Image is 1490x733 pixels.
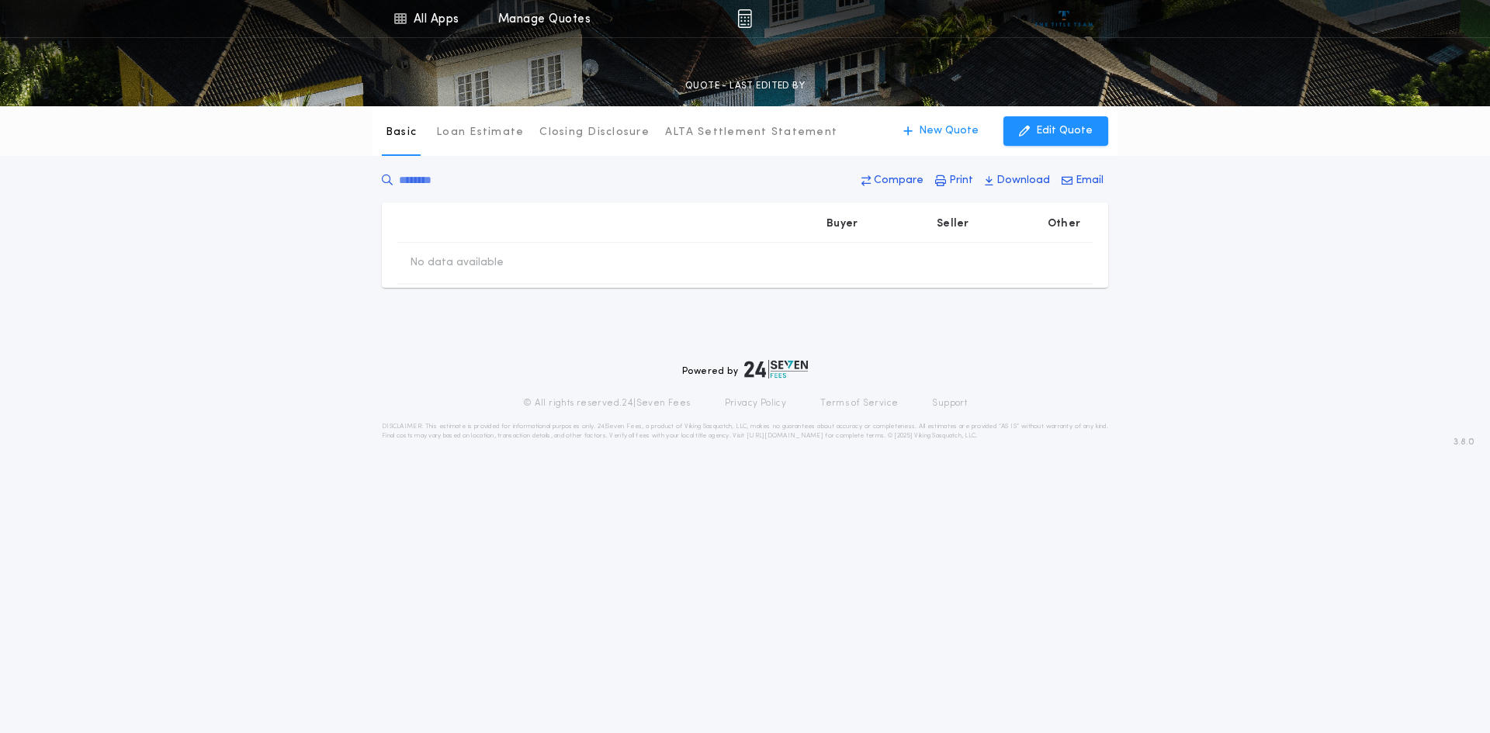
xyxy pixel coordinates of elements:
[937,216,969,232] p: Seller
[1454,435,1474,449] span: 3.8.0
[539,125,650,140] p: Closing Disclosure
[919,123,979,139] p: New Quote
[888,116,994,146] button: New Quote
[1035,11,1093,26] img: vs-icon
[1036,123,1093,139] p: Edit Quote
[820,397,898,410] a: Terms of Service
[874,173,923,188] p: Compare
[386,125,417,140] p: Basic
[436,125,524,140] p: Loan Estimate
[665,125,837,140] p: ALTA Settlement Statement
[737,9,752,28] img: img
[932,397,967,410] a: Support
[747,433,823,439] a: [URL][DOMAIN_NAME]
[397,243,516,283] td: No data available
[857,167,928,195] button: Compare
[685,78,805,94] p: QUOTE - LAST EDITED BY
[725,397,787,410] a: Privacy Policy
[523,397,691,410] p: © All rights reserved. 24|Seven Fees
[1048,216,1080,232] p: Other
[996,173,1050,188] p: Download
[930,167,978,195] button: Print
[1003,116,1108,146] button: Edit Quote
[1076,173,1104,188] p: Email
[1057,167,1108,195] button: Email
[682,360,808,379] div: Powered by
[949,173,973,188] p: Print
[382,422,1108,441] p: DISCLAIMER: This estimate is provided for informational purposes only. 24|Seven Fees, a product o...
[744,360,808,379] img: logo
[826,216,858,232] p: Buyer
[980,167,1055,195] button: Download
